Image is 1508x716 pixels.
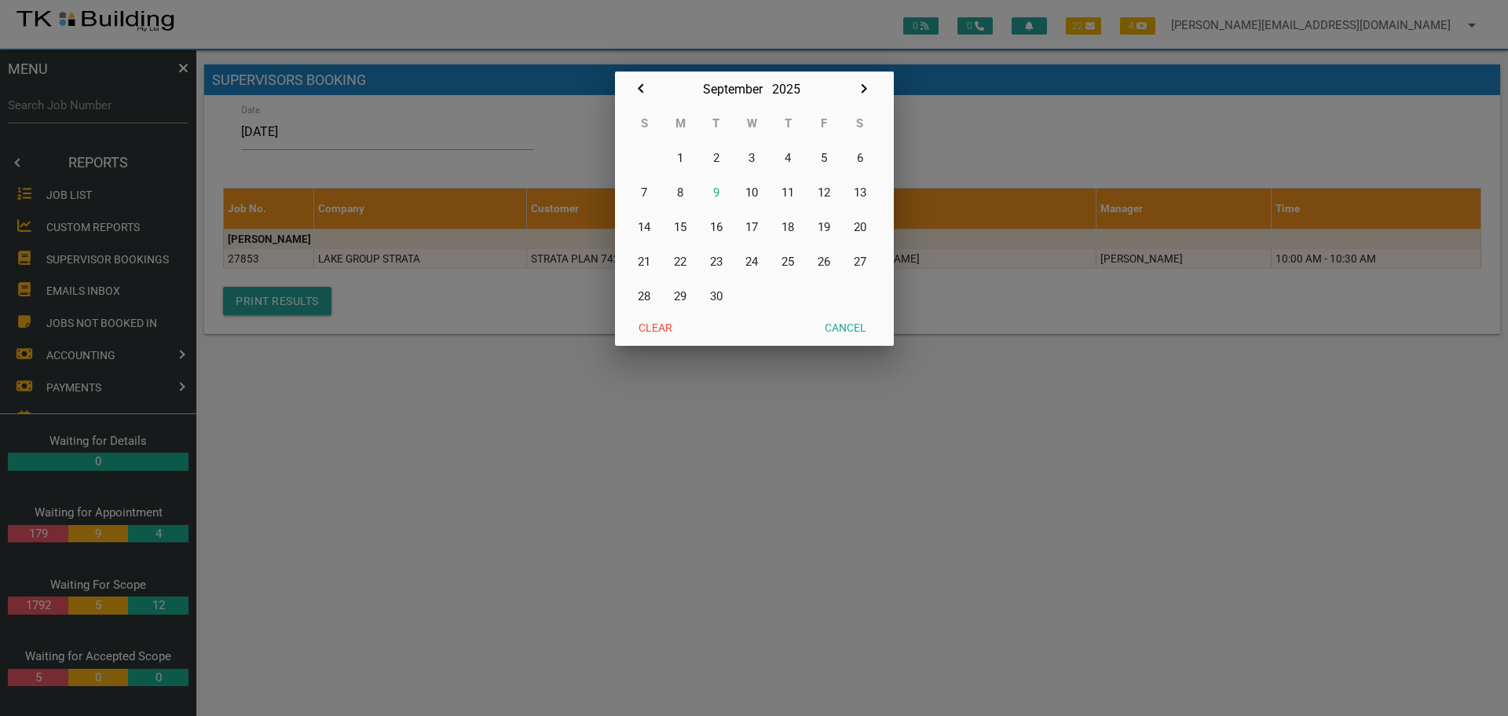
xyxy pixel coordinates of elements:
[662,279,698,314] button: 29
[747,116,757,130] abbr: Wednesday
[627,244,663,279] button: 21
[734,141,770,175] button: 3
[641,116,648,130] abbr: Sunday
[734,244,770,279] button: 24
[842,175,878,210] button: 13
[627,175,663,210] button: 7
[662,244,698,279] button: 22
[627,314,684,342] button: Clear
[698,141,734,175] button: 2
[842,244,878,279] button: 27
[770,210,806,244] button: 18
[770,141,806,175] button: 4
[770,244,806,279] button: 25
[698,279,734,314] button: 30
[698,244,734,279] button: 23
[662,175,698,210] button: 8
[821,116,827,130] abbr: Friday
[698,210,734,244] button: 16
[662,210,698,244] button: 15
[662,141,698,175] button: 1
[785,116,792,130] abbr: Thursday
[806,210,842,244] button: 19
[806,244,842,279] button: 26
[627,210,663,244] button: 14
[806,141,842,175] button: 5
[842,210,878,244] button: 20
[712,116,719,130] abbr: Tuesday
[813,314,878,342] button: Cancel
[770,175,806,210] button: 11
[627,279,663,314] button: 28
[734,175,770,210] button: 10
[675,116,686,130] abbr: Monday
[806,175,842,210] button: 12
[856,116,863,130] abbr: Saturday
[842,141,878,175] button: 6
[698,175,734,210] button: 9
[734,210,770,244] button: 17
